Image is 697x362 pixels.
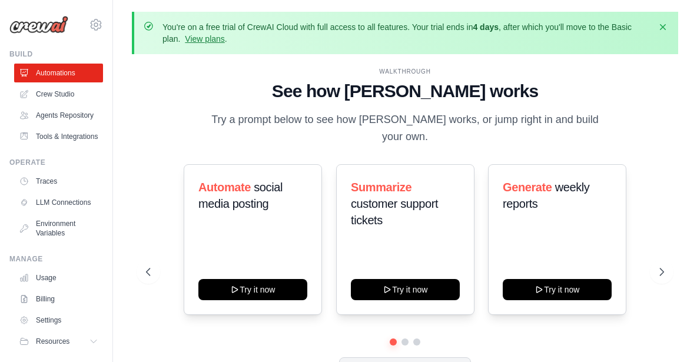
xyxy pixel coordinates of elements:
a: Environment Variables [14,214,103,243]
p: You're on a free trial of CrewAI Cloud with full access to all features. Your trial ends in , aft... [162,21,650,45]
a: View plans [185,34,224,44]
a: Settings [14,311,103,330]
a: Agents Repository [14,106,103,125]
a: Automations [14,64,103,82]
div: Manage [9,254,103,264]
span: Automate [198,181,251,194]
a: LLM Connections [14,193,103,212]
span: customer support tickets [351,197,438,227]
div: WALKTHROUGH [146,67,664,76]
button: Try it now [503,279,612,300]
div: Build [9,49,103,59]
button: Try it now [351,279,460,300]
a: Traces [14,172,103,191]
a: Crew Studio [14,85,103,104]
h1: See how [PERSON_NAME] works [146,81,664,102]
strong: 4 days [473,22,499,32]
span: Resources [36,337,69,346]
p: Try a prompt below to see how [PERSON_NAME] works, or jump right in and build your own. [207,111,603,146]
span: Generate [503,181,552,194]
a: Usage [14,268,103,287]
button: Resources [14,332,103,351]
button: Try it now [198,279,307,300]
a: Tools & Integrations [14,127,103,146]
span: Summarize [351,181,411,194]
a: Billing [14,290,103,308]
div: Operate [9,158,103,167]
img: Logo [9,16,68,34]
